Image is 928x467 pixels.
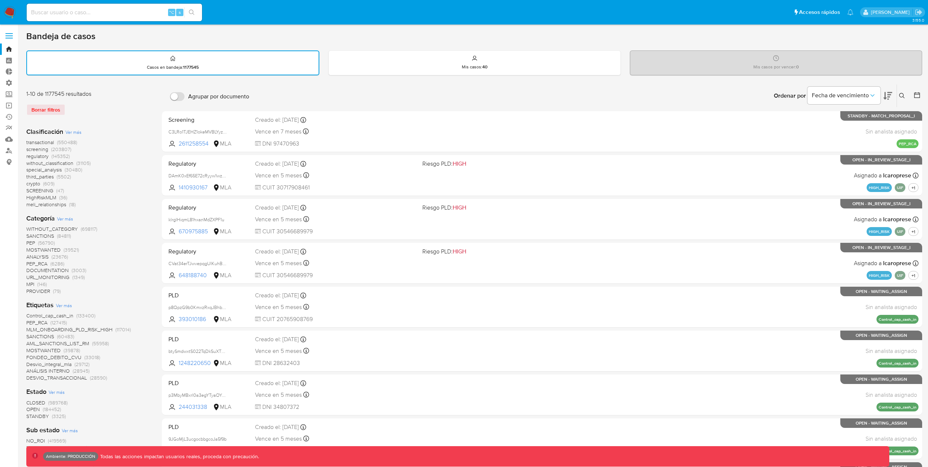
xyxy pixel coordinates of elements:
[799,8,840,16] span: Accesos rápidos
[184,7,199,18] button: search-icon
[871,9,912,16] p: leidy.martinez@mercadolibre.com.co
[46,455,95,458] p: Ambiente: PRODUCCIÓN
[179,9,181,16] span: s
[27,8,202,17] input: Buscar usuario o caso...
[915,8,923,16] a: Salir
[847,9,853,15] a: Notificaciones
[169,9,174,16] span: ⌥
[98,453,259,460] p: Todas las acciones impactan usuarios reales, proceda con precaución.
